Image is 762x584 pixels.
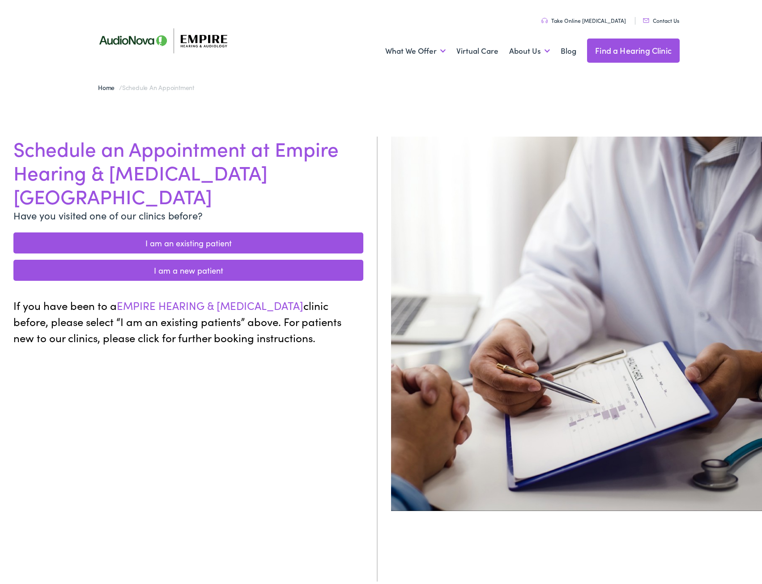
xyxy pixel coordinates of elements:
[117,295,303,310] span: EMPIRE HEARING & [MEDICAL_DATA]
[561,32,576,65] a: Blog
[122,80,194,89] span: Schedule an Appointment
[541,14,626,21] a: Take Online [MEDICAL_DATA]
[541,15,548,21] img: utility icon
[456,32,498,65] a: Virtual Care
[509,32,550,65] a: About Us
[13,295,363,343] p: If you have been to a clinic before, please select “I am an existing patients” above. For patient...
[13,134,363,205] h1: Schedule an Appointment at Empire Hearing & [MEDICAL_DATA] [GEOGRAPHIC_DATA]
[587,36,680,60] a: Find a Hearing Clinic
[98,80,119,89] a: Home
[13,230,363,251] a: I am an existing patient
[643,16,649,20] img: utility icon
[385,32,446,65] a: What We Offer
[13,205,363,220] p: Have you visited one of our clinics before?
[98,80,194,89] span: /
[643,14,679,21] a: Contact Us
[13,257,363,278] a: I am a new patient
